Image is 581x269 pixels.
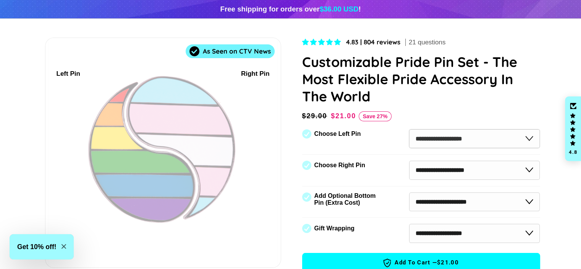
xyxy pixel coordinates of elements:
[302,111,329,121] span: $29.00
[314,162,365,169] label: Choose Right Pin
[409,38,445,47] span: 21 questions
[346,38,400,46] span: 4.83 | 804 reviews
[314,258,528,268] span: Add to Cart —
[314,130,361,137] label: Choose Left Pin
[314,225,354,232] label: Gift Wrapping
[302,39,343,46] span: 4.83 stars
[320,5,359,13] span: $36.00 USD
[565,96,581,161] div: Click to open Judge.me floating reviews tab
[302,53,540,105] h1: Customizable Pride Pin Set - The Most Flexible Pride Accessory In The World
[331,112,356,120] span: $21.00
[241,69,270,79] div: Right Pin
[437,259,459,267] span: $21.00
[45,38,281,267] div: 1 / 7
[359,111,392,121] span: Save 27%
[314,192,379,206] label: Add Optional Bottom Pin (Extra Cost)
[220,4,361,15] div: Free shipping for orders over !
[568,150,578,155] div: 4.8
